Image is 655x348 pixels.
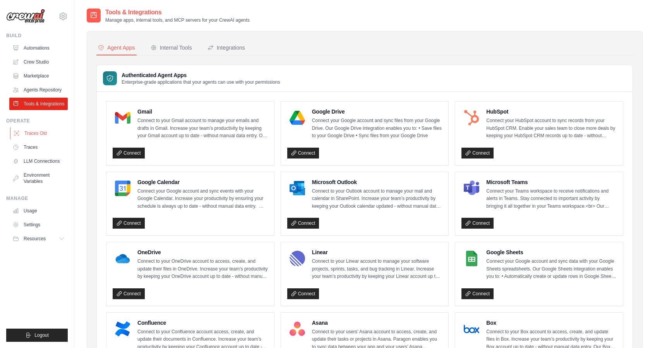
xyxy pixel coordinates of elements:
[461,218,494,229] a: Connect
[9,169,68,188] a: Environment Variables
[9,155,68,167] a: LLM Connections
[6,118,68,124] div: Operate
[464,321,479,337] img: Box Logo
[34,332,49,338] span: Logout
[464,110,479,126] img: HubSpot Logo
[137,117,268,140] p: Connect to your Gmail account to manage your emails and drafts in Gmail. Increase your team’s pro...
[9,56,68,68] a: Crew Studio
[290,181,305,196] img: Microsoft Outlook Logo
[137,248,268,256] h4: OneDrive
[122,79,280,85] p: Enterprise-grade applications that your agents can use with your permissions
[113,218,145,229] a: Connect
[6,329,68,342] button: Logout
[312,108,442,115] h4: Google Drive
[137,319,268,327] h4: Confluence
[115,181,130,196] img: Google Calendar Logo
[115,321,130,337] img: Confluence Logo
[98,44,135,52] div: Agent Apps
[9,205,68,217] a: Usage
[287,218,319,229] a: Connect
[9,141,68,153] a: Traces
[149,41,194,55] button: Internal Tools
[464,181,479,196] img: Microsoft Teams Logo
[115,110,130,126] img: Gmail Logo
[287,148,319,158] a: Connect
[113,148,145,158] a: Connect
[312,258,442,281] p: Connect to your Linear account to manage your software projects, sprints, tasks, and bug tracking...
[464,251,479,266] img: Google Sheets Logo
[486,319,617,327] h4: Box
[137,188,268,210] p: Connect your Google account and sync events with your Google Calendar. Increase your productivity...
[312,178,442,186] h4: Microsoft Outlook
[486,248,617,256] h4: Google Sheets
[461,148,494,158] a: Connect
[9,42,68,54] a: Automations
[137,178,268,186] h4: Google Calendar
[9,98,68,110] a: Tools & Integrations
[105,17,250,23] p: Manage apps, internal tools, and MCP servers for your CrewAI agents
[6,33,68,39] div: Build
[10,127,69,140] a: Traces Old
[290,110,305,126] img: Google Drive Logo
[24,236,46,242] span: Resources
[312,319,442,327] h4: Asana
[9,84,68,96] a: Agents Repository
[312,117,442,140] p: Connect your Google account and sync files from your Google Drive. Our Google Drive integration e...
[6,9,45,24] img: Logo
[486,178,617,186] h4: Microsoft Teams
[9,70,68,82] a: Marketplace
[207,44,245,52] div: Integrations
[461,288,494,299] a: Connect
[312,188,442,210] p: Connect to your Outlook account to manage your mail and calendar in SharePoint. Increase your tea...
[105,8,250,17] h2: Tools & Integrations
[9,233,68,245] button: Resources
[137,108,268,115] h4: Gmail
[6,195,68,202] div: Manage
[137,258,268,281] p: Connect to your OneDrive account to access, create, and update their files in OneDrive. Increase ...
[287,288,319,299] a: Connect
[290,321,305,337] img: Asana Logo
[290,251,305,266] img: Linear Logo
[486,108,617,115] h4: HubSpot
[113,288,145,299] a: Connect
[206,41,247,55] button: Integrations
[486,117,617,140] p: Connect your HubSpot account to sync records from your HubSpot CRM. Enable your sales team to clo...
[122,71,280,79] h3: Authenticated Agent Apps
[151,44,192,52] div: Internal Tools
[115,251,130,266] img: OneDrive Logo
[9,219,68,231] a: Settings
[486,258,617,281] p: Connect your Google account and sync data with your Google Sheets spreadsheets. Our Google Sheets...
[486,188,617,210] p: Connect your Teams workspace to receive notifications and alerts in Teams. Stay connected to impo...
[312,248,442,256] h4: Linear
[96,41,137,55] button: Agent Apps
